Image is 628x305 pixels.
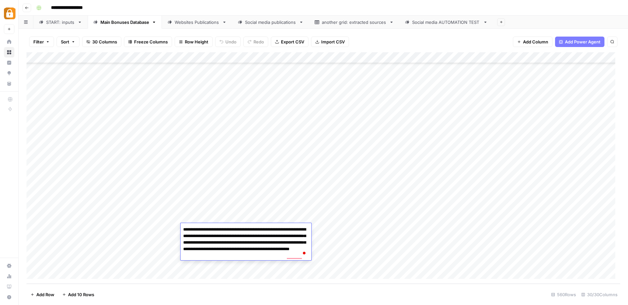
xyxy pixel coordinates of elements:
[175,19,219,25] div: Websites Publications
[4,261,14,271] a: Settings
[33,16,88,29] a: START: inputs
[4,292,14,302] button: Help + Support
[281,39,304,45] span: Export CSV
[253,39,264,45] span: Redo
[412,19,480,25] div: Social media AUTOMATION TEST
[4,5,14,22] button: Workspace: Adzz
[4,271,14,281] a: Usage
[579,289,620,300] div: 30/30 Columns
[46,19,75,25] div: START: inputs
[4,68,14,78] a: Opportunities
[565,39,601,45] span: Add Power Agent
[58,289,98,300] button: Add 10 Rows
[271,37,308,47] button: Export CSV
[311,37,349,47] button: Import CSV
[4,37,14,47] a: Home
[4,47,14,57] a: Browse
[162,16,232,29] a: Websites Publications
[33,39,44,45] span: Filter
[100,19,149,25] div: Main Bonuses Database
[36,291,54,298] span: Add Row
[309,16,399,29] a: another grid: extracted sources
[399,16,493,29] a: Social media AUTOMATION TEST
[82,37,121,47] button: 30 Columns
[88,16,162,29] a: Main Bonuses Database
[321,39,345,45] span: Import CSV
[549,289,579,300] div: 560 Rows
[68,291,94,298] span: Add 10 Rows
[124,37,172,47] button: Freeze Columns
[243,37,268,47] button: Redo
[555,37,604,47] button: Add Power Agent
[232,16,309,29] a: Social media publications
[322,19,387,25] div: another grid: extracted sources
[57,37,79,47] button: Sort
[225,39,236,45] span: Undo
[245,19,296,25] div: Social media publications
[181,225,311,260] textarea: To enrich screen reader interactions, please activate Accessibility in Grammarly extension settings
[4,78,14,89] a: Your Data
[185,39,208,45] span: Row Height
[215,37,241,47] button: Undo
[4,57,14,68] a: Insights
[134,39,168,45] span: Freeze Columns
[61,39,69,45] span: Sort
[513,37,552,47] button: Add Column
[26,289,58,300] button: Add Row
[92,39,117,45] span: 30 Columns
[175,37,213,47] button: Row Height
[4,8,16,19] img: Adzz Logo
[29,37,54,47] button: Filter
[523,39,548,45] span: Add Column
[4,281,14,292] a: Learning Hub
